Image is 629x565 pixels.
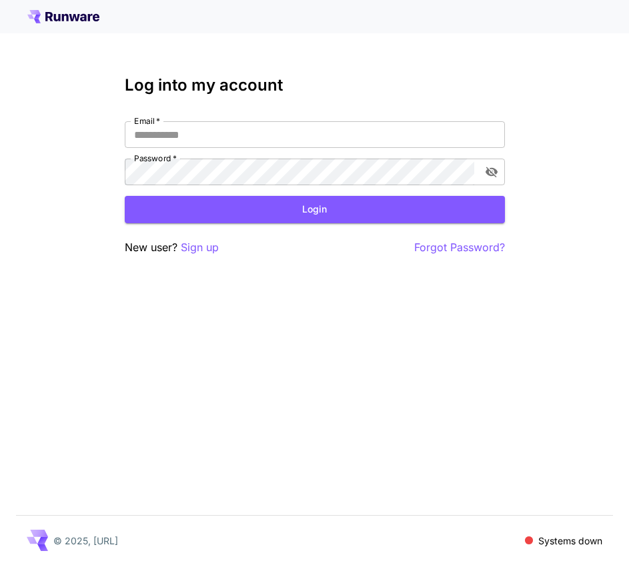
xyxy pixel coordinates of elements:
[125,76,505,95] h3: Log into my account
[414,239,505,256] button: Forgot Password?
[125,239,219,256] p: New user?
[181,239,219,256] button: Sign up
[538,534,602,548] p: Systems down
[53,534,118,548] p: © 2025, [URL]
[134,115,160,127] label: Email
[134,153,177,164] label: Password
[125,196,505,223] button: Login
[480,160,504,184] button: toggle password visibility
